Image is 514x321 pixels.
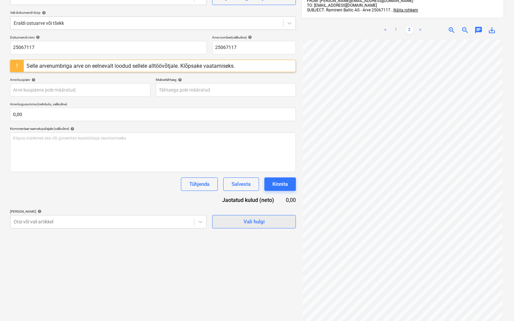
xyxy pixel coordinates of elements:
[26,63,235,69] div: Selle arvenumbriga arve on eelnevalt loodud sellele alltöövõtjale. Klõpsake vaatamiseks.
[393,8,418,12] span: Näita rohkem
[390,8,418,12] span: ...
[35,35,40,39] span: help
[474,26,483,34] span: chat
[69,127,74,131] span: help
[461,26,469,34] span: zoom_out
[10,10,296,15] div: Vali dokumendi tüüp
[285,196,296,204] div: 0,00
[244,217,265,226] div: Vali hulgi
[416,26,424,34] a: Next page
[209,196,285,204] div: Jaotatud kulud (neto)
[212,35,296,40] div: Arve number (valikuline)
[189,180,209,189] div: Tühjenda
[247,35,252,39] span: help
[177,78,182,82] span: help
[10,35,207,40] div: Dokumendi nimi
[212,41,296,54] input: Arve number
[392,26,400,34] a: Page 1
[232,180,251,189] div: Salvesta
[156,77,296,82] div: Maksetähtaeg
[10,77,150,82] div: Arve kuupäev
[10,126,296,131] div: Kommentaar raamatupidajale (valikuline)
[181,177,218,191] button: Tühjenda
[36,209,42,213] span: help
[307,8,390,12] span: SUBJECT: Ramirent Baltic AS - Arve 25067117
[488,26,496,34] span: save_alt
[10,108,296,121] input: Arve kogusumma (netokulu, valikuline)
[10,209,207,214] div: [PERSON_NAME]
[10,41,207,54] input: Dokumendi nimi
[156,83,296,97] input: Tähtaega pole määratud
[212,215,296,228] button: Vali hulgi
[30,78,36,82] span: help
[405,26,413,34] a: Page 2 is your current page
[448,26,456,34] span: zoom_in
[10,102,296,108] p: Arve kogusumma (netokulu, valikuline)
[223,177,259,191] button: Salvesta
[10,83,150,97] input: Arve kuupäeva pole määratud.
[307,3,377,8] span: TO: [EMAIL_ADDRESS][DOMAIN_NAME]
[272,180,288,189] div: Kinnita
[381,26,389,34] a: Previous page
[41,11,46,15] span: help
[264,177,296,191] button: Kinnita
